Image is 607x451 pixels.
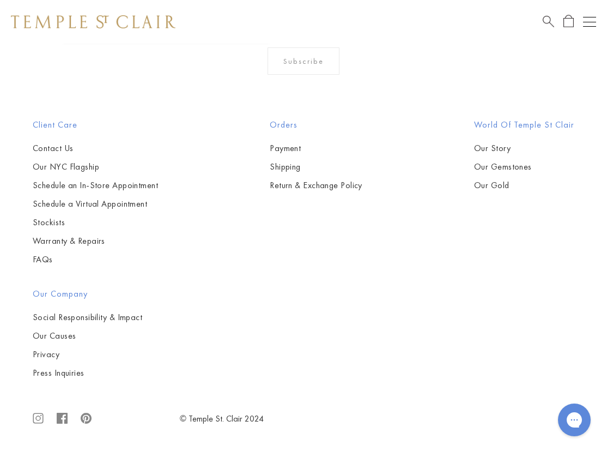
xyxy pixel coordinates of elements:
[270,161,362,173] a: Shipping
[270,142,362,154] a: Payment
[474,161,574,173] a: Our Gemstones
[33,254,158,266] a: FAQs
[474,142,574,154] a: Our Story
[33,348,142,360] a: Privacy
[270,118,362,131] h2: Orders
[180,413,264,424] a: © Temple St. Clair 2024
[268,47,340,75] div: Subscribe
[543,15,554,28] a: Search
[33,330,142,342] a: Our Causes
[33,311,142,323] a: Social Responsibility & Impact
[33,198,158,210] a: Schedule a Virtual Appointment
[33,217,158,228] a: Stockists
[33,179,158,191] a: Schedule an In-Store Appointment
[33,235,158,247] a: Warranty & Repairs
[583,15,596,28] button: Open navigation
[270,179,362,191] a: Return & Exchange Policy
[11,15,175,28] img: Temple St. Clair
[33,367,142,379] a: Press Inquiries
[33,118,158,131] h2: Client Care
[33,142,158,154] a: Contact Us
[563,15,574,28] a: Open Shopping Bag
[474,179,574,191] a: Our Gold
[33,287,142,300] h2: Our Company
[33,161,158,173] a: Our NYC Flagship
[474,118,574,131] h2: World of Temple St Clair
[553,400,596,440] iframe: Gorgias live chat messenger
